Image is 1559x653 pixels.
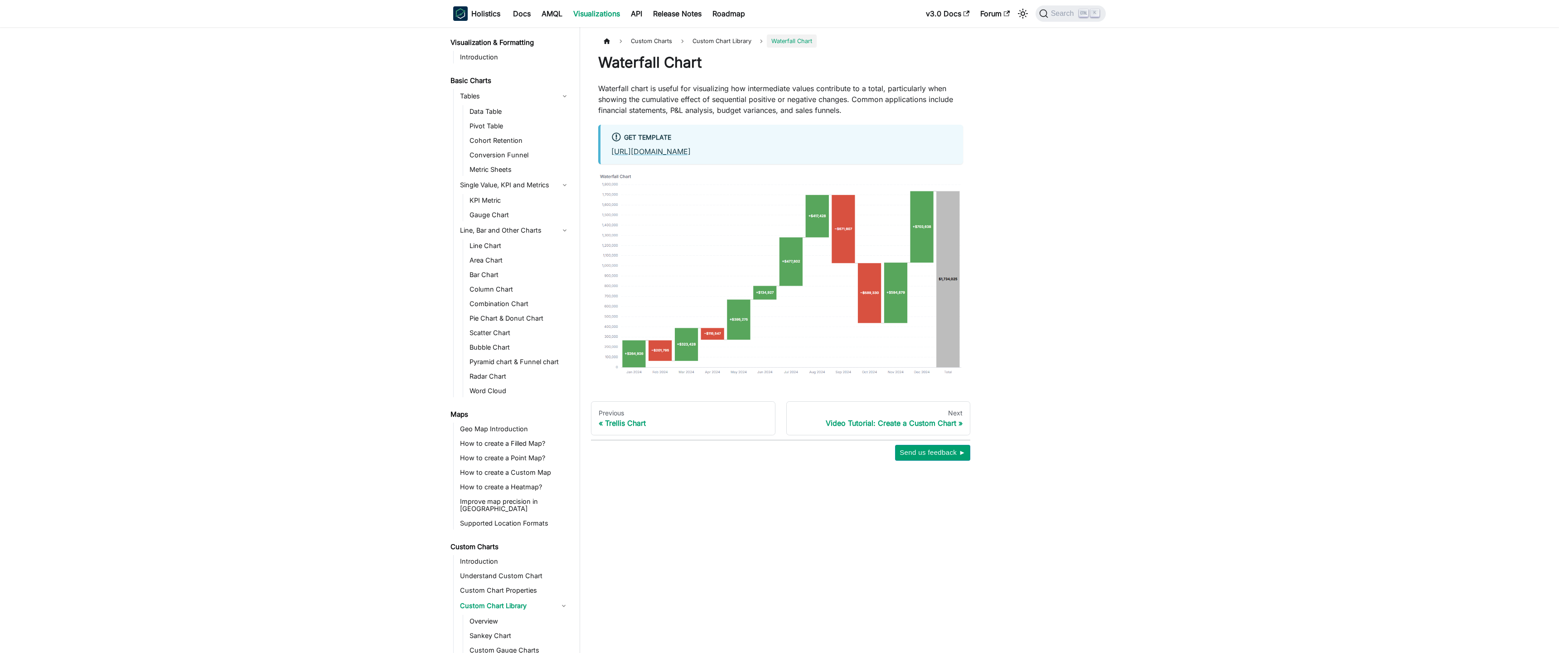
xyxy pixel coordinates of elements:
div: Get Template [611,132,952,144]
a: HolisticsHolistics [453,6,500,21]
nav: Breadcrumbs [598,34,963,48]
span: Search [1048,10,1080,18]
nav: Docs pages [591,401,970,436]
div: Previous [599,409,768,417]
a: Pyramid chart & Funnel chart [467,356,572,368]
a: Single Value, KPI and Metrics [457,178,572,192]
a: Forum [975,6,1015,21]
a: How to create a Point Map? [457,452,572,464]
a: Line Chart [467,239,572,252]
button: Search (Ctrl+K) [1036,5,1106,22]
a: Introduction [457,51,572,63]
a: NextVideo Tutorial: Create a Custom Chart [786,401,971,436]
a: Area Chart [467,254,572,267]
a: Basic Charts [448,74,572,87]
a: Visualizations [568,6,625,21]
a: Gauge Chart [467,209,572,221]
img: Holistics [453,6,468,21]
p: Waterfall chart is useful for visualizing how intermediate values contribute to a total, particul... [598,83,963,116]
a: How to create a Custom Map [457,466,572,479]
a: Custom Chart Properties [457,584,572,597]
a: Tables [457,89,572,103]
a: PreviousTrellis Chart [591,401,775,436]
a: Custom Chart Library [457,599,556,613]
a: Overview [467,615,572,628]
a: API [625,6,648,21]
a: Roadmap [707,6,750,21]
a: Understand Custom Chart [457,570,572,582]
a: Geo Map Introduction [457,423,572,435]
img: reporting-waterfall-chart-thumbnail [598,171,963,377]
span: Custom Charts [626,34,677,48]
h1: Waterfall Chart [598,54,963,72]
nav: Docs sidebar [444,27,580,653]
span: Waterfall Chart [767,34,817,48]
a: Supported Location Formats [457,517,572,530]
button: Switch between dark and light mode (currently light mode) [1016,6,1030,21]
a: [URL][DOMAIN_NAME] [611,147,691,156]
b: Holistics [471,8,500,19]
a: How to create a Filled Map? [457,437,572,450]
a: Introduction [457,555,572,568]
div: Next [794,409,963,417]
a: Sankey Chart [467,629,572,642]
span: Custom Chart Library [692,38,751,44]
a: Radar Chart [467,370,572,383]
a: Pie Chart & Donut Chart [467,312,572,325]
kbd: K [1090,9,1099,17]
a: Bubble Chart [467,341,572,354]
a: Conversion Funnel [467,149,572,161]
a: Pivot Table [467,120,572,132]
a: AMQL [536,6,568,21]
div: Trellis Chart [599,419,768,428]
a: Word Cloud [467,385,572,397]
a: Scatter Chart [467,326,572,339]
span: Send us feedback ► [900,447,966,458]
a: Line, Bar and Other Charts [457,223,572,238]
a: Combination Chart [467,297,572,310]
a: KPI Metric [467,194,572,207]
a: Visualization & Formatting [448,36,572,49]
a: Metric Sheets [467,163,572,176]
button: Collapse sidebar category 'Custom Chart Library' [556,599,572,613]
a: Improve map precision in [GEOGRAPHIC_DATA] [457,495,572,515]
a: Bar Chart [467,268,572,281]
div: Video Tutorial: Create a Custom Chart [794,419,963,428]
a: Custom Chart Library [688,34,756,48]
button: Send us feedback ► [895,445,970,460]
a: Data Table [467,105,572,118]
a: Custom Charts [448,541,572,553]
a: Home page [598,34,615,48]
a: How to create a Heatmap? [457,481,572,493]
a: Cohort Retention [467,134,572,147]
a: v3.0 Docs [920,6,975,21]
a: Release Notes [648,6,707,21]
a: Column Chart [467,283,572,296]
a: Docs [508,6,536,21]
a: Maps [448,408,572,421]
